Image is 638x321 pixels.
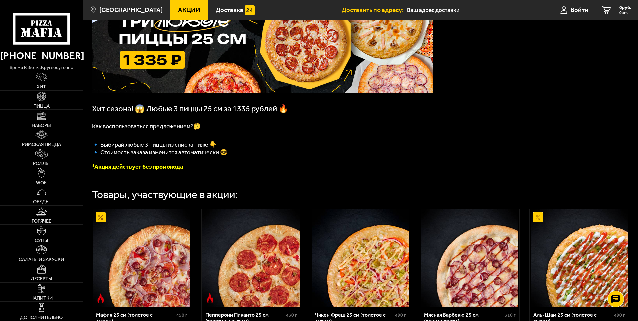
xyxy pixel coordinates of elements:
[32,123,51,128] span: Наборы
[571,7,588,13] span: Войти
[202,209,300,307] img: Пепперони Пиканто 25 см (толстое с сыром)
[531,209,628,307] img: Аль-Шам 25 см (толстое с сыром)
[19,257,64,262] span: Салаты и закуски
[312,209,409,307] img: Чикен Фреш 25 см (толстое с сыром)
[407,4,535,16] input: Ваш адрес доставки
[530,209,629,307] a: АкционныйАль-Шам 25 см (толстое с сыром)
[96,212,106,222] img: Акционный
[22,142,61,147] span: Римская пицца
[619,11,631,15] span: 0 шт.
[37,84,46,89] span: Хит
[35,238,48,243] span: Супы
[93,209,190,307] img: Мафия 25 см (толстое с сыром)
[99,7,163,13] span: [GEOGRAPHIC_DATA]
[505,312,516,318] span: 310 г
[614,312,625,318] span: 490 г
[176,312,187,318] span: 450 г
[31,276,52,281] span: Десерты
[92,189,238,200] div: Товары, участвующие в акции:
[30,296,53,300] span: Напитки
[92,141,217,148] span: 🔹﻿ Выбирай любые 3 пиццы из списка ниже 👇
[32,219,51,223] span: Горячее
[342,7,407,13] span: Доставить по адресу:
[92,163,183,170] font: *Акция действует без промокода
[33,104,50,108] span: Пицца
[420,209,519,307] a: Мясная Барбекю 25 см (тонкое тесто)
[395,312,406,318] span: 490 г
[92,209,191,307] a: АкционныйОстрое блюдоМафия 25 см (толстое с сыром)
[421,209,518,307] img: Мясная Барбекю 25 см (тонкое тесто)
[311,209,410,307] a: Чикен Фреш 25 см (толстое с сыром)
[92,149,227,156] span: 🔹 Стоимость заказа изменится автоматически 😎
[202,209,301,307] a: Острое блюдоПепперони Пиканто 25 см (толстое с сыром)
[178,7,200,13] span: Акции
[245,5,255,15] img: 15daf4d41897b9f0e9f617042186c801.svg
[619,5,631,10] span: 0 руб.
[216,7,243,13] span: Доставка
[92,123,201,130] span: Как воспользоваться предложением?🤔
[205,293,215,303] img: Острое блюдо
[20,315,63,320] span: Дополнительно
[36,180,47,185] span: WOK
[92,104,288,113] span: Хит сезона! 😱 Любые 3 пиццы 25 см за 1335 рублей 🔥
[33,161,50,166] span: Роллы
[96,293,106,303] img: Острое блюдо
[533,212,543,222] img: Акционный
[286,312,297,318] span: 430 г
[33,199,50,204] span: Обеды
